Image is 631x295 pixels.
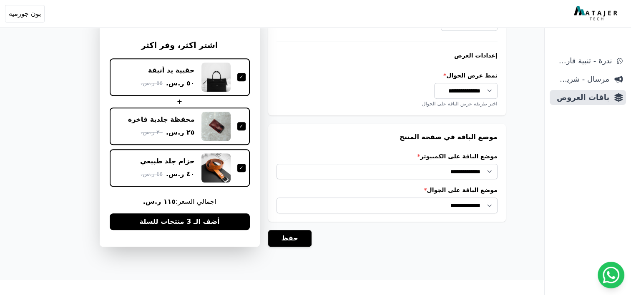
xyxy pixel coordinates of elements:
span: بون جورميه [9,9,41,19]
img: محفظة جلدية فاخرة [201,112,231,141]
span: اجمالي السعر: [110,197,250,207]
div: اختر طريقة عرض الباقة على الجوال [277,100,498,107]
h3: موضع الباقة في صفحة المنتج [277,132,498,142]
div: محفظة جلدية فاخرة [128,115,195,124]
span: ٤٠ ر.س. [166,169,195,179]
div: حقيبة يد أنيقة [148,66,194,75]
label: نمط عرض الجوال [277,71,498,80]
span: مرسال - شريط دعاية [553,73,609,85]
button: أضف الـ 3 منتجات للسلة [110,213,250,230]
img: حزام جلد طبيعي [201,153,231,182]
span: باقات العروض [553,92,609,103]
b: ١١٥ ر.س. [143,197,176,205]
label: موضع الباقة على الكمبيوتر [277,152,498,160]
img: MatajerTech Logo [574,6,619,21]
div: حزام جلد طبيعي [140,157,195,166]
img: حقيبة يد أنيقة [201,62,231,92]
div: + [110,97,250,107]
button: حفظ [268,230,312,247]
span: ٢٥ ر.س. [166,127,195,137]
button: بون جورميه [5,5,45,22]
span: ندرة - تنبية قارب علي النفاذ [553,55,612,67]
span: أضف الـ 3 منتجات للسلة [139,217,219,227]
h4: إعدادات العرض [277,51,498,60]
span: ٥٠ ر.س. [166,78,195,88]
h3: اشتر اكثر، وفر اكثر [110,40,250,52]
label: موضع الباقة على الجوال [277,186,498,194]
span: ٥٥ ر.س. [141,79,163,88]
span: ٣٠ ر.س. [141,128,163,137]
span: ٤٥ ر.س. [141,170,163,179]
